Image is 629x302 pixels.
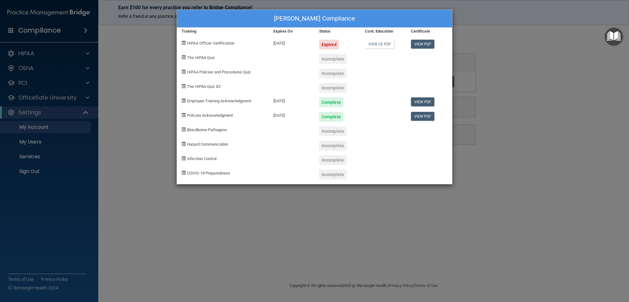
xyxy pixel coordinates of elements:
[411,112,435,121] a: View PDF
[406,28,452,35] div: Certificate
[319,112,343,122] div: Complete
[269,28,314,35] div: Expires On
[319,83,346,93] div: Incomplete
[269,93,314,107] div: [DATE]
[187,156,217,161] span: Infection Control
[187,127,227,132] span: Bloodborne Pathogens
[319,40,339,49] div: Expired
[269,35,314,49] div: [DATE]
[605,28,623,46] button: Open Resource Center
[187,171,230,175] span: COVID-19 Preparedness
[187,70,251,74] span: HIPAA Policies and Procedures Quiz
[177,28,269,35] div: Training
[319,141,346,151] div: Incomplete
[319,97,343,107] div: Complete
[269,107,314,122] div: [DATE]
[319,54,346,64] div: Incomplete
[411,97,435,106] a: View PDF
[187,113,233,118] span: Policies Acknowledgment
[187,142,228,147] span: Hazard Communication
[177,10,452,28] div: [PERSON_NAME] Compliance
[187,84,221,89] span: The HIPAA Quiz #2
[319,69,346,78] div: Incomplete
[319,155,346,165] div: Incomplete
[187,41,234,45] span: HIPAA Officer Certification
[319,126,346,136] div: Incomplete
[187,99,251,103] span: Employee Training Acknowledgment
[411,40,435,49] a: View PDF
[319,170,346,179] div: Incomplete
[187,55,215,60] span: The HIPAA Quiz
[360,28,406,35] div: Cont. Education
[314,28,360,35] div: Status
[365,40,394,49] a: View CE PDF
